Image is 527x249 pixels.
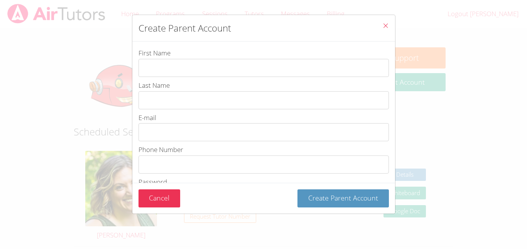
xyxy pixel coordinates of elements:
span: Password [139,177,167,186]
button: Cancel [139,189,181,207]
input: Last Name [139,91,389,109]
button: Close [376,15,395,38]
input: E-mail [139,123,389,141]
span: Last Name [139,81,170,90]
span: Phone Number [139,145,183,154]
span: E-mail [139,113,156,122]
input: First Name [139,59,389,77]
button: Create Parent Account [297,189,389,207]
input: Phone Number [139,155,389,174]
span: First Name [139,48,171,57]
h2: Create Parent Account [139,21,231,35]
span: Create Parent Account [308,193,378,202]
